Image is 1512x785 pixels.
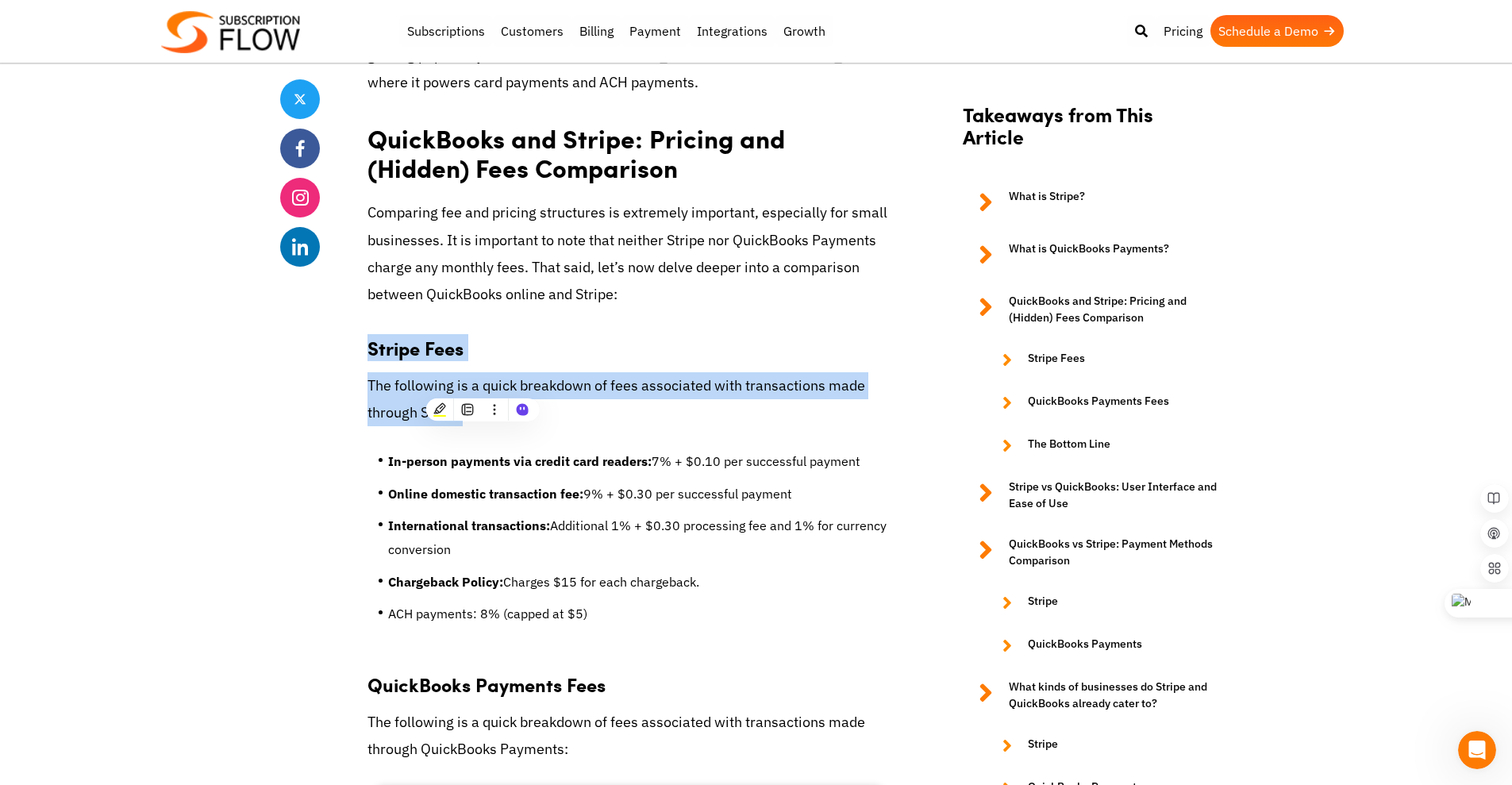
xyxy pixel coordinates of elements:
[367,709,891,763] p: The following is a quick breakdown of fees associated with transactions made through QuickBooks P...
[388,453,652,469] strong: In-person payments via credit card readers:
[388,482,891,514] li: 9% + $0.30 per successful payment
[399,15,493,47] a: Subscriptions
[388,518,550,533] strong: International transactions:
[388,514,891,570] li: Additional 1% + $0.30 processing fee and 1% for currency conversion
[388,486,583,502] strong: Online domestic transaction fee:
[963,188,1217,217] a: What is Stripe?
[388,570,891,602] li: Charges $15 for each chargeback.
[775,15,833,47] a: Growth
[689,15,775,47] a: Integrations
[367,656,891,696] h3: QuickBooks Payments Fees
[963,293,1217,326] a: QuickBooks and Stripe: Pricing and (Hidden) Fees Comparison
[388,449,891,481] li: 7% + $0.10 per successful payment
[987,593,1217,612] a: Stripe
[388,574,503,590] strong: Chargeback Policy:
[963,679,1217,712] a: What kinds of businesses do Stripe and QuickBooks already cater to?
[987,350,1217,369] a: Stripe Fees
[367,320,891,360] h3: Stripe Fees
[493,15,571,47] a: Customers
[388,602,891,633] li: ACH payments: 8% (capped at $5)
[987,436,1217,455] a: The Bottom Line
[1458,731,1496,769] iframe: Intercom live chat
[987,736,1217,755] a: Stripe
[571,15,621,47] a: Billing
[963,102,1217,164] h2: Takeaways from This Article
[987,636,1217,655] a: QuickBooks Payments
[367,108,891,187] h2: QuickBooks and Stripe: Pricing and (Hidden) Fees Comparison
[367,372,891,426] p: The following is a quick breakdown of fees associated with transactions made through Stripe:
[963,241,1217,269] a: What is QuickBooks Payments?
[987,393,1217,412] a: QuickBooks Payments Fees
[963,479,1217,512] a: Stripe vs QuickBooks: User Interface and Ease of Use
[367,199,891,308] p: Comparing fee and pricing structures is extremely important, especially for small businesses. It ...
[963,536,1217,569] a: QuickBooks vs Stripe: Payment Methods Comparison
[621,15,689,47] a: Payment
[1156,15,1210,47] a: Pricing
[161,11,300,53] img: Subscriptionflow
[1210,15,1344,47] a: Schedule a Demo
